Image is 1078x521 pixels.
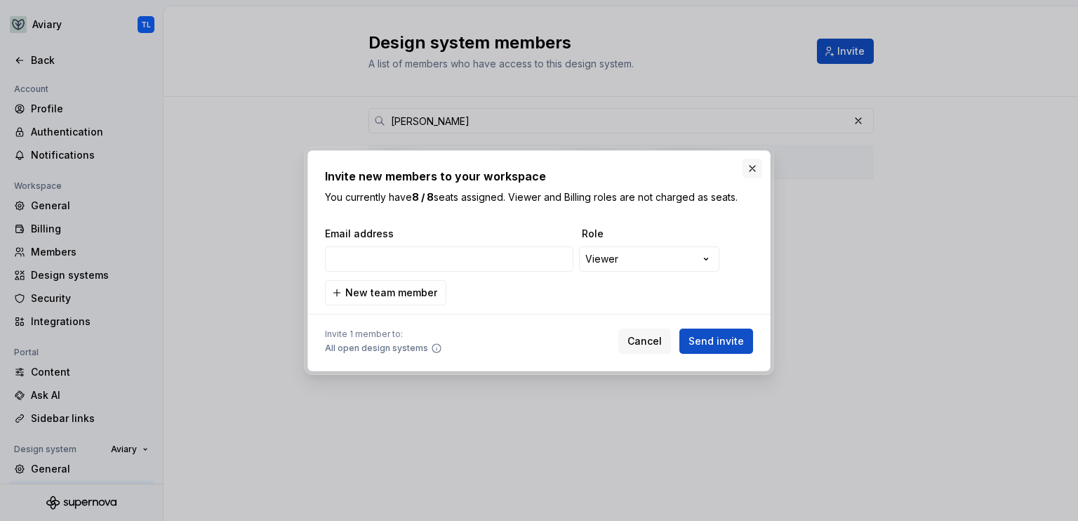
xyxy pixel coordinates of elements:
span: Role [582,227,722,241]
b: 8 / 8 [412,191,434,203]
button: Cancel [618,329,671,354]
span: Cancel [627,334,662,348]
span: Invite 1 member to: [325,329,442,340]
button: Send invite [679,329,753,354]
p: You currently have seats assigned. Viewer and Billing roles are not charged as seats. [325,190,753,204]
button: New team member [325,280,446,305]
span: Email address [325,227,576,241]
h2: Invite new members to your workspace [325,168,753,185]
span: All open design systems [325,343,428,354]
span: Send invite [688,334,744,348]
span: New team member [345,286,437,300]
